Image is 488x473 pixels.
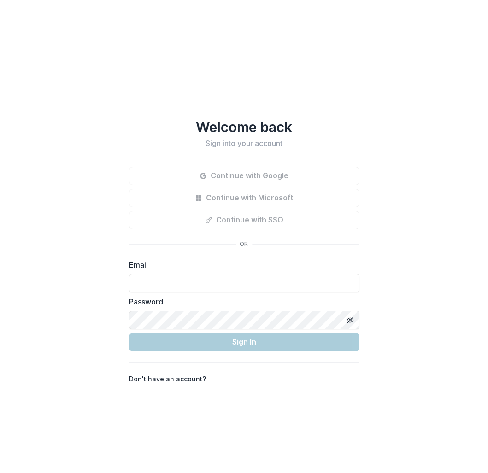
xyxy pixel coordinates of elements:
[129,119,359,135] h1: Welcome back
[129,333,359,351] button: Sign In
[343,313,358,327] button: Toggle password visibility
[129,167,359,185] button: Continue with Google
[129,139,359,148] h2: Sign into your account
[129,189,359,207] button: Continue with Microsoft
[129,374,206,384] p: Don't have an account?
[129,211,359,229] button: Continue with SSO
[129,259,354,270] label: Email
[129,296,354,307] label: Password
